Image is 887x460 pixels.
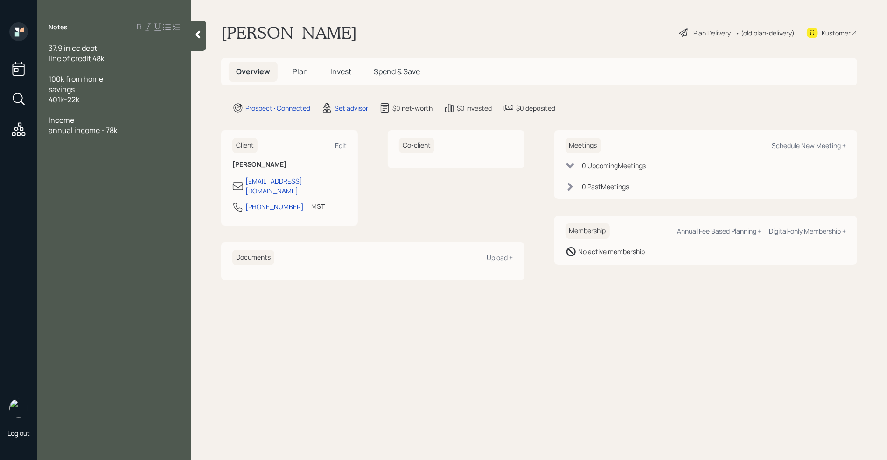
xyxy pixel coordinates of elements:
[374,66,420,77] span: Spend & Save
[582,182,629,191] div: 0 Past Meeting s
[392,103,433,113] div: $0 net-worth
[245,202,304,212] div: [PHONE_NUMBER]
[221,22,357,43] h1: [PERSON_NAME]
[245,103,310,113] div: Prospect · Connected
[232,161,347,169] h6: [PERSON_NAME]
[245,176,347,196] div: [EMAIL_ADDRESS][DOMAIN_NAME]
[487,253,513,262] div: Upload +
[566,223,610,239] h6: Membership
[566,138,601,153] h6: Meetings
[49,94,79,105] span: 401k-22k
[49,22,68,32] label: Notes
[49,43,97,53] span: 37.9 in cc debt
[677,226,761,235] div: Annual Fee Based Planning +
[9,399,28,418] img: retirable_logo.png
[516,103,555,113] div: $0 deposited
[311,201,325,211] div: MST
[769,226,846,235] div: Digital-only Membership +
[582,161,646,170] div: 0 Upcoming Meeting s
[772,141,846,150] div: Schedule New Meeting +
[330,66,351,77] span: Invest
[293,66,308,77] span: Plan
[49,74,103,84] span: 100k from home
[457,103,492,113] div: $0 invested
[7,429,30,438] div: Log out
[399,138,434,153] h6: Co-client
[232,250,274,265] h6: Documents
[822,28,851,38] div: Kustomer
[693,28,731,38] div: Plan Delivery
[735,28,795,38] div: • (old plan-delivery)
[49,84,75,94] span: savings
[232,138,258,153] h6: Client
[579,247,645,256] div: No active membership
[49,125,118,135] span: annual income - 78k
[236,66,270,77] span: Overview
[335,103,368,113] div: Set advisor
[49,53,105,64] span: line of credit 48k
[49,115,74,125] span: Income
[335,141,347,150] div: Edit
